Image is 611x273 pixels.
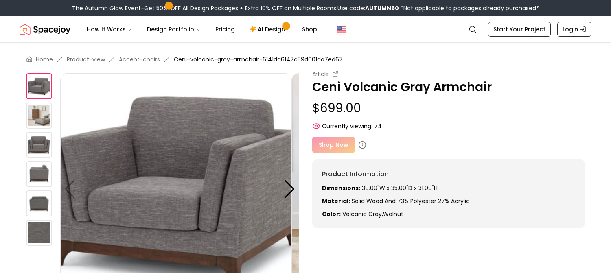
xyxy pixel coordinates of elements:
[322,210,341,218] strong: Color:
[374,122,382,130] span: 74
[383,210,403,218] span: walnut
[140,21,207,37] button: Design Portfolio
[26,132,52,158] img: https://storage.googleapis.com/spacejoy-main/assets/6141da6147c59d001da7ed67/product_1_eenn427ggpb
[26,55,585,63] nav: breadcrumb
[365,4,399,12] b: AUTUMN50
[80,21,324,37] nav: Main
[312,101,585,116] p: $699.00
[337,24,346,34] img: United States
[557,22,591,37] a: Login
[312,70,329,78] small: Article
[72,4,539,12] div: The Autumn Glow Event-Get 50% OFF All Design Packages + Extra 10% OFF on Multiple Rooms.
[26,103,52,129] img: https://storage.googleapis.com/spacejoy-main/assets/6141da6147c59d001da7ed67/product_0_iilc74h0mo16
[20,21,70,37] a: Spacejoy
[243,21,294,37] a: AI Design
[296,21,324,37] a: Shop
[342,210,383,218] span: volcanic gray ,
[26,220,52,246] img: https://storage.googleapis.com/spacejoy-main/assets/6141da6147c59d001da7ed67/product_4_22ad5l16can9
[26,190,52,216] img: https://storage.googleapis.com/spacejoy-main/assets/6141da6147c59d001da7ed67/product_3_maoklm3a1hd8
[36,55,53,63] a: Home
[399,4,539,12] span: *Not applicable to packages already purchased*
[322,122,372,130] span: Currently viewing:
[174,55,343,63] span: Ceni-volcanic-gray-armchair-6141da6147c59d001da7ed67
[322,184,360,192] strong: Dimensions:
[80,21,139,37] button: How It Works
[67,55,105,63] a: Product-view
[119,55,160,63] a: Accent-chairs
[322,169,576,179] h6: Product Information
[337,4,399,12] span: Use code:
[322,197,350,205] strong: Material:
[20,16,591,42] nav: Global
[488,22,551,37] a: Start Your Project
[352,197,470,205] span: Solid wood and 73% Polyester 27% Acrylic
[312,80,585,94] p: Ceni Volcanic Gray Armchair
[26,161,52,187] img: https://storage.googleapis.com/spacejoy-main/assets/6141da6147c59d001da7ed67/product_2_g6olh21gm0lj
[209,21,241,37] a: Pricing
[26,73,52,99] img: https://storage.googleapis.com/spacejoy-main/assets/6141da6147c59d001da7ed67/product_1_aa4fdoan5k15
[322,184,576,192] p: 39.00"W x 35.00"D x 31.00"H
[20,21,70,37] img: Spacejoy Logo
